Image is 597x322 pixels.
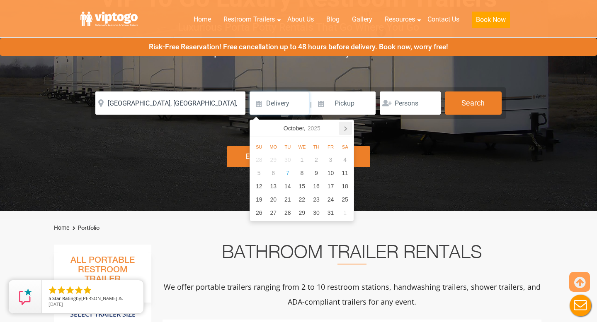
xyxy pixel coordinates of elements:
input: Pickup [313,91,376,115]
div: 2 [309,153,324,166]
div: 20 [266,193,281,206]
div: 1 [295,153,309,166]
i: 2025 [308,123,320,133]
div: 4 [338,153,352,166]
div: 6 [266,166,281,180]
li:  [65,285,75,295]
span: | [310,91,312,118]
div: 8 [295,166,309,180]
div: 27 [266,206,281,219]
div: 29 [295,206,309,219]
div: 31 [323,206,338,219]
input: Persons [380,91,441,115]
div: 21 [281,193,295,206]
div: 28 [252,153,266,166]
li: Portfolio [70,223,99,233]
div: 16 [309,180,324,193]
h3: All Portable Restroom Trailer Stations [54,253,151,303]
div: 3 [323,153,338,166]
span: by [49,296,137,302]
span: Star Rating [52,295,76,301]
div: Su [252,142,266,152]
div: We [295,142,309,152]
div: 25 [338,193,352,206]
a: Book Now [466,10,516,33]
li:  [48,285,58,295]
div: 5 [252,166,266,180]
span: [PERSON_NAME] &. [81,295,123,301]
button: Search [445,91,502,115]
a: Home [187,10,217,29]
div: 30 [281,153,295,166]
button: Book Now [472,12,510,28]
span: 5 [49,295,51,301]
div: 15 [295,180,309,193]
div: Fr [323,142,338,152]
div: 11 [338,166,352,180]
div: 12 [252,180,266,193]
a: Home [54,224,69,231]
div: 17 [323,180,338,193]
div: 7 [281,166,295,180]
a: Gallery [346,10,379,29]
div: 23 [309,193,324,206]
img: Review Rating [17,288,34,305]
a: Restroom Trailers [217,10,281,29]
div: 10 [323,166,338,180]
div: Th [309,142,324,152]
div: 1 [338,206,352,219]
li:  [74,285,84,295]
div: 19 [252,193,266,206]
div: Tu [281,142,295,152]
li:  [56,285,66,295]
h2: Bathroom Trailer Rentals [163,245,541,264]
a: Contact Us [421,10,466,29]
div: 22 [295,193,309,206]
li:  [83,285,92,295]
div: 13 [266,180,281,193]
div: 18 [338,180,352,193]
div: 26 [252,206,266,219]
p: We offer portable trailers ranging from 2 to 10 restroom stations, handwashing trailers, shower t... [163,279,541,309]
div: 30 [309,206,324,219]
div: Mo [266,142,281,152]
div: 24 [323,193,338,206]
div: Sa [338,142,352,152]
div: 9 [309,166,324,180]
a: About Us [281,10,320,29]
button: Live Chat [564,289,597,322]
span: [DATE] [49,301,63,307]
a: Resources [379,10,421,29]
input: Where do you need your restroom? [95,91,245,115]
div: 29 [266,153,281,166]
div: October, [280,122,324,135]
a: Blog [320,10,346,29]
input: Delivery [250,91,309,115]
div: 14 [281,180,295,193]
div: 28 [281,206,295,219]
div: Explore Restroom Trailers [227,146,370,167]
